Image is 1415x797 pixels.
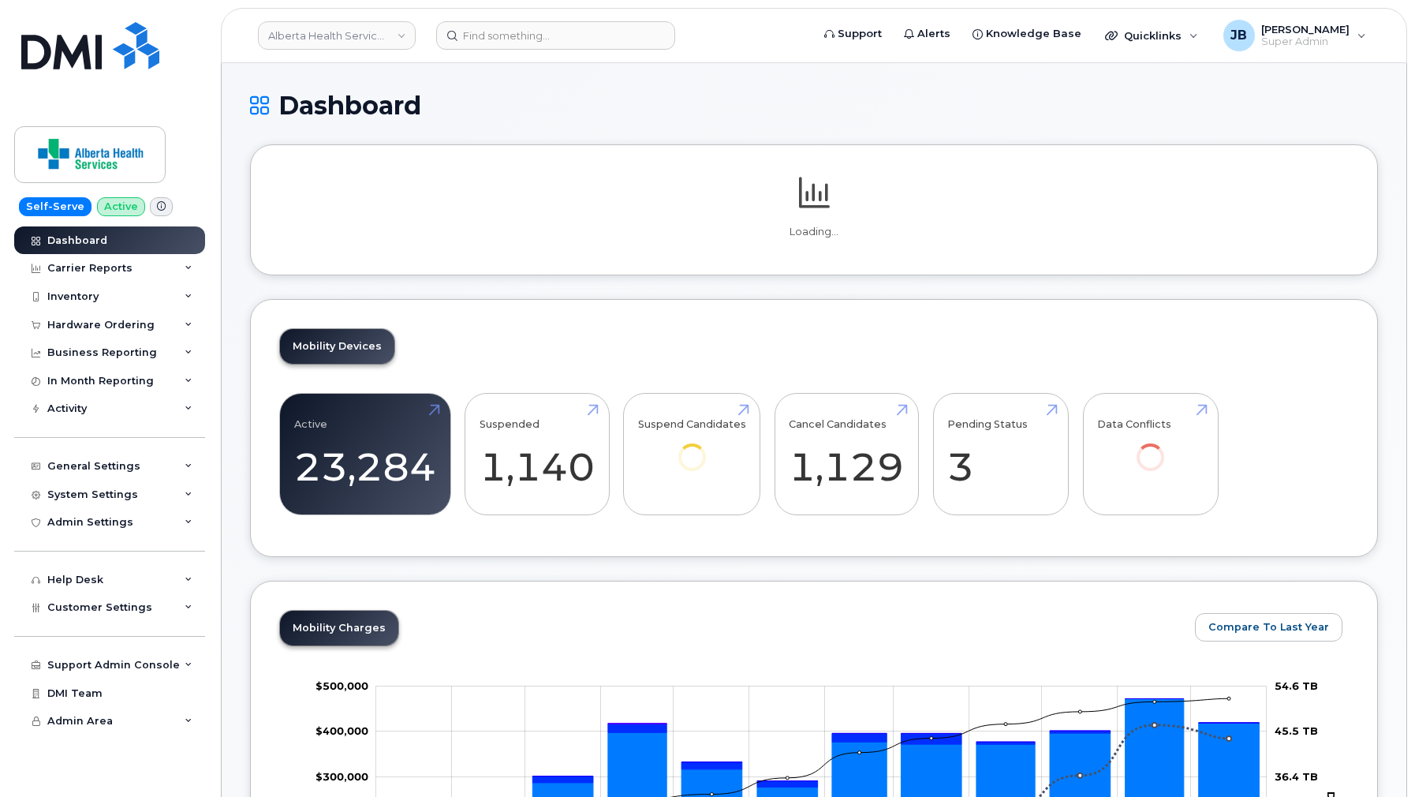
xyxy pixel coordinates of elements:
a: Mobility Devices [280,329,394,364]
a: Pending Status 3 [947,402,1054,507]
g: $0 [315,724,368,737]
h1: Dashboard [250,92,1378,119]
a: Suspend Candidates [638,402,746,493]
tspan: 45.5 TB [1275,724,1318,737]
tspan: 36.4 TB [1275,770,1318,783]
button: Compare To Last Year [1195,613,1342,642]
a: Active 23,284 [294,402,436,507]
tspan: $300,000 [315,770,368,783]
p: Loading... [279,225,1349,239]
tspan: $500,000 [315,679,368,692]
a: Mobility Charges [280,611,398,645]
span: Compare To Last Year [1208,619,1329,634]
tspan: $400,000 [315,724,368,737]
a: Cancel Candidates 1,129 [789,402,904,507]
g: $0 [315,770,368,783]
a: Data Conflicts [1097,402,1204,493]
g: $0 [315,679,368,692]
tspan: 54.6 TB [1275,679,1318,692]
a: Suspended 1,140 [480,402,595,507]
